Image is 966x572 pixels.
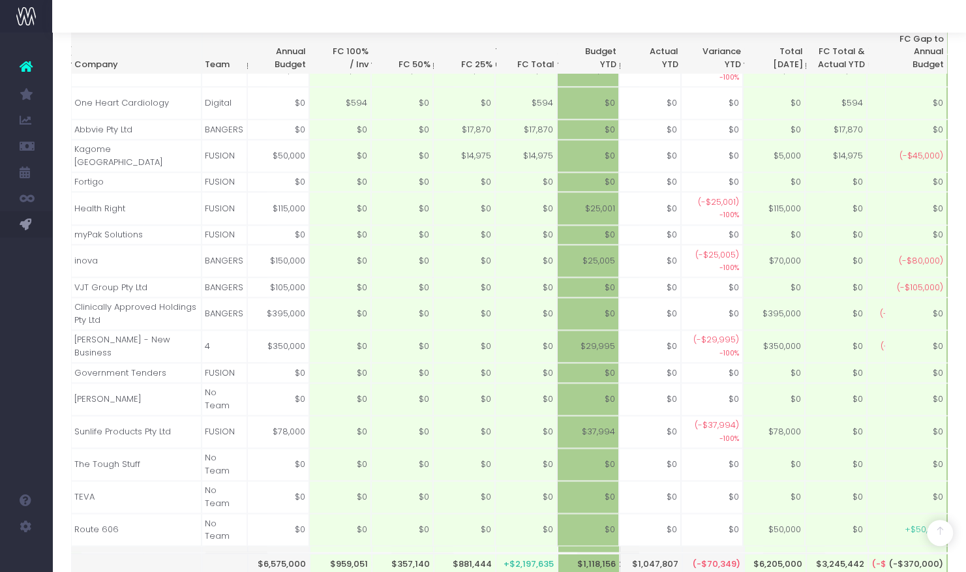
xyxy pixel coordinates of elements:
[71,172,202,192] td: Fortigo
[805,277,867,297] td: $0
[71,87,202,119] td: One Heart Cardiology
[897,281,943,294] span: (-$105,000)
[805,297,867,330] td: $0
[247,140,309,172] td: $50,000
[681,172,743,192] td: $0
[885,330,949,363] td: $0
[557,225,619,245] td: $0
[309,225,371,245] td: $0
[202,513,247,546] td: No Team
[885,87,949,119] td: $0
[743,297,805,330] td: $395,000
[557,363,619,383] td: $0
[202,277,247,297] td: BANGERS
[495,140,557,172] td: $14,975
[202,297,247,330] td: BANGERS
[867,448,933,481] td: $0
[433,383,495,415] td: $0
[557,330,619,363] td: $29,995
[371,513,433,546] td: $0
[681,225,743,245] td: $0
[805,448,867,481] td: $0
[371,277,433,297] td: $0
[309,513,371,546] td: $0
[743,448,805,481] td: $0
[743,119,805,140] td: $0
[371,225,433,245] td: $0
[371,245,433,277] td: $0
[71,448,202,481] td: The Tough Stuff
[433,245,495,277] td: $0
[698,196,739,209] span: (-$25,001)
[681,383,743,415] td: $0
[309,363,371,383] td: $0
[557,119,619,140] td: $0
[619,448,681,481] td: $0
[71,481,202,513] td: TEVA
[495,172,557,192] td: $0
[619,140,681,172] td: $0
[871,557,931,570] span: (-$2,959,558)
[371,172,433,192] td: $0
[681,448,743,481] td: $0
[433,415,495,448] td: $0
[202,140,247,172] td: FUSION
[433,172,495,192] td: $0
[619,330,681,363] td: $0
[247,29,309,74] th: Annual Budget: activate to sort column ascending
[619,415,681,448] td: $0
[495,277,557,297] td: $0
[885,192,949,224] td: $0
[433,277,495,297] td: $0
[202,245,247,277] td: BANGERS
[805,87,867,119] td: $594
[495,363,557,383] td: $0
[371,119,433,140] td: $0
[695,248,739,262] span: (-$25,005)
[247,330,309,363] td: $350,000
[867,383,933,415] td: $0
[433,481,495,513] td: $0
[557,245,619,277] td: $25,005
[867,172,933,192] td: $0
[202,29,247,74] th: Team: activate to sort column ascending
[693,333,739,346] span: (-$29,995)
[805,481,867,513] td: $0
[433,513,495,546] td: $0
[309,245,371,277] td: $0
[309,330,371,363] td: $0
[309,481,371,513] td: $0
[619,119,681,140] td: $0
[371,29,433,74] th: FC 50%: activate to sort column ascending
[433,140,495,172] td: $14,975
[806,29,868,74] th: FC Total & Actual YTD: activate to sort column ascending
[885,448,949,481] td: $0
[719,432,739,444] small: -100%
[371,192,433,224] td: $0
[433,192,495,224] td: $0
[433,225,495,245] td: $0
[619,172,681,192] td: $0
[557,297,619,330] td: $0
[202,172,247,192] td: FUSION
[743,140,805,172] td: $5,000
[719,261,739,273] small: -100%
[692,557,740,570] span: (-$70,349)
[495,383,557,415] td: $0
[557,87,619,119] td: $0
[71,225,202,245] td: myPak Solutions
[743,192,805,224] td: $115,000
[805,119,867,140] td: $17,870
[247,481,309,513] td: $0
[885,29,947,74] th: FC Gap toAnnual Budget: activate to sort column ascending
[681,87,743,119] td: $0
[495,119,557,140] td: $17,870
[681,513,743,546] td: $0
[71,415,202,448] td: Sunlife Products Pty Ltd
[202,481,247,513] td: No Team
[805,513,867,546] td: $0
[371,140,433,172] td: $0
[619,481,681,513] td: $0
[619,383,681,415] td: $0
[885,297,949,330] td: $0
